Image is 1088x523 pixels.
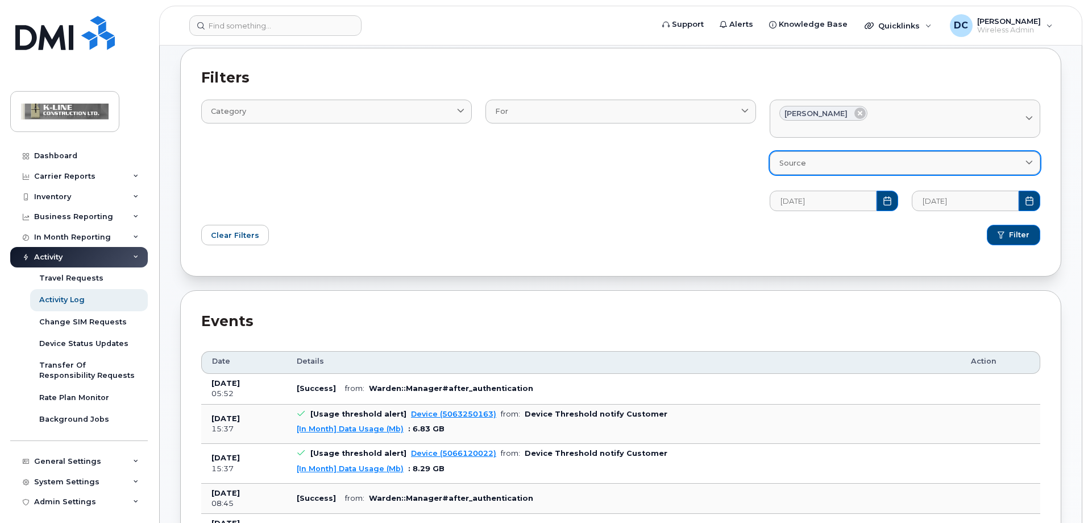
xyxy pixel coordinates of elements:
[211,230,259,241] span: Clear Filters
[211,454,240,462] b: [DATE]
[672,19,704,30] span: Support
[977,17,1041,26] span: [PERSON_NAME]
[987,225,1040,245] button: Filter
[310,449,406,458] b: [Usage threshold alert]
[201,69,1040,86] h2: Filters
[211,414,240,423] b: [DATE]
[770,191,877,211] input: MM/DD/YYYY
[212,356,230,366] span: Date
[408,464,445,473] span: : 8.29 GB
[878,21,920,30] span: Quicklinks
[411,449,496,458] a: Device (5066120022)
[954,19,968,32] span: DC
[189,15,362,36] input: Find something...
[779,19,848,30] span: Knowledge Base
[211,464,276,474] div: 15:37
[784,108,848,119] span: [PERSON_NAME]
[877,191,898,211] button: Choose Date
[310,410,406,418] b: [Usage threshold alert]
[729,19,753,30] span: Alerts
[525,410,667,418] b: Device Threshold notify Customer
[525,449,667,458] b: Device Threshold notify Customer
[201,311,1040,332] div: Events
[770,100,1040,138] a: [PERSON_NAME]By
[654,13,712,36] a: Support
[1019,191,1040,211] button: Choose Date
[501,410,520,418] span: from:
[297,464,404,473] a: [In Month] Data Usage (Mb)
[912,191,1019,211] input: MM/DD/YYYY
[712,13,761,36] a: Alerts
[977,26,1041,35] span: Wireless Admin
[779,158,806,168] span: Source
[211,389,276,399] div: 05:52
[1009,230,1029,240] span: Filter
[942,14,1061,37] div: Darcy Cook
[211,424,276,434] div: 15:37
[201,225,269,245] button: Clear Filters
[761,13,856,36] a: Knowledge Base
[961,351,1040,374] th: Action
[770,151,1040,175] a: Source
[201,100,472,123] a: Category
[345,384,364,393] span: from:
[485,100,756,123] a: For
[779,121,789,131] span: By
[411,410,496,418] a: Device (5063250163)
[501,449,520,458] span: from:
[211,499,276,509] div: 08:45
[495,106,508,117] span: For
[369,494,533,503] b: Warden::Manager#after_authentication
[369,384,533,393] b: Warden::Manager#after_authentication
[211,379,240,388] b: [DATE]
[297,494,336,503] b: [Success]
[297,384,336,393] b: [Success]
[211,489,240,497] b: [DATE]
[857,14,940,37] div: Quicklinks
[408,425,445,433] span: : 6.83 GB
[297,425,404,433] a: [In Month] Data Usage (Mb)
[345,494,364,503] span: from:
[211,106,246,117] span: Category
[297,356,324,366] span: Details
